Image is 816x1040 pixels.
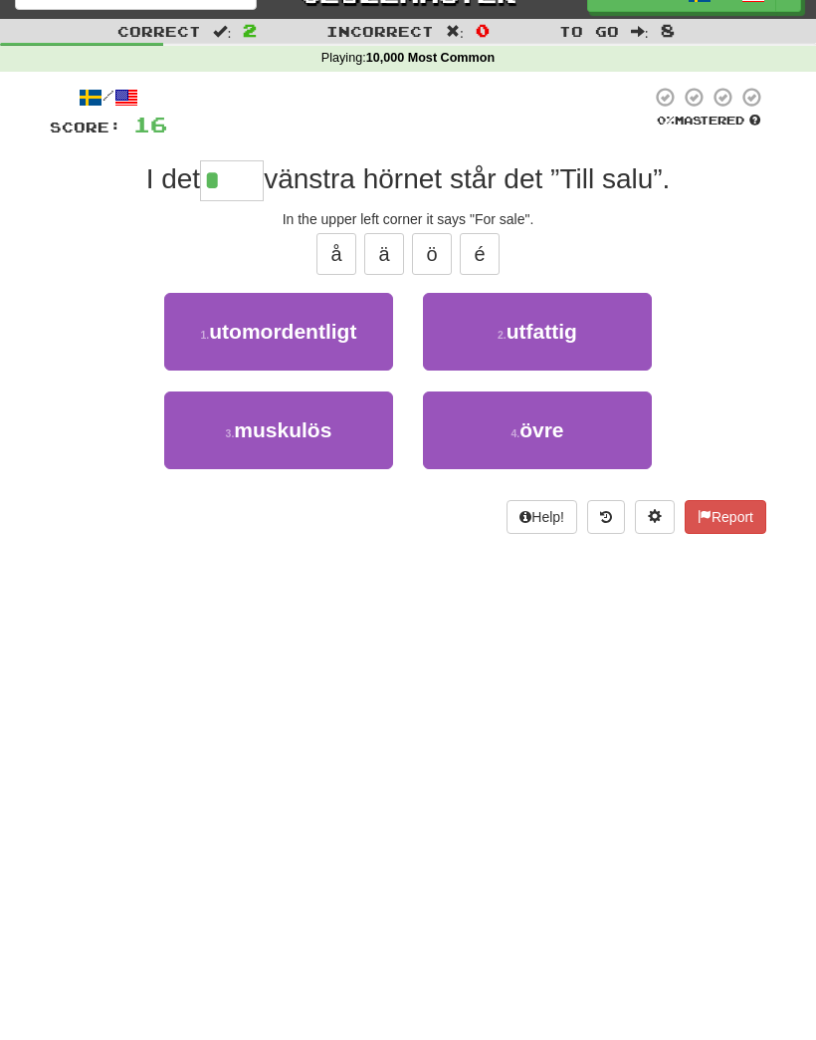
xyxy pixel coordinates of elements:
button: Report [685,501,766,535]
div: / [50,87,167,112]
button: ö [412,234,452,276]
div: Mastered [651,114,766,130]
span: övre [519,419,563,442]
small: 3 . [226,428,235,440]
button: 2.utfattig [423,294,652,372]
button: Round history (alt+y) [587,501,625,535]
span: 0 [476,21,490,41]
span: Score: [50,120,121,136]
span: : [631,25,649,39]
button: 3.muskulös [164,392,393,470]
span: muskulös [234,419,331,442]
span: utomordentligt [209,321,356,344]
span: utfattig [507,321,577,344]
small: 4 . [510,428,519,440]
span: : [446,25,464,39]
button: 4.övre [423,392,652,470]
small: 1 . [201,330,210,342]
button: ä [364,234,404,276]
span: I det [146,164,200,195]
span: vänstra hörnet står det ”Till salu”. [264,164,670,195]
span: Correct [117,24,201,41]
span: To go [559,24,619,41]
span: : [213,25,231,39]
button: å [316,234,356,276]
span: Incorrect [326,24,434,41]
small: 2 . [498,330,507,342]
span: 8 [661,21,675,41]
button: Help! [507,501,577,535]
div: In the upper left corner it says "For sale". [50,210,766,230]
strong: 10,000 Most Common [366,52,495,66]
span: 0 % [657,115,675,128]
span: 2 [243,21,257,41]
button: 1.utomordentligt [164,294,393,372]
span: 16 [133,113,167,137]
button: é [460,234,500,276]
